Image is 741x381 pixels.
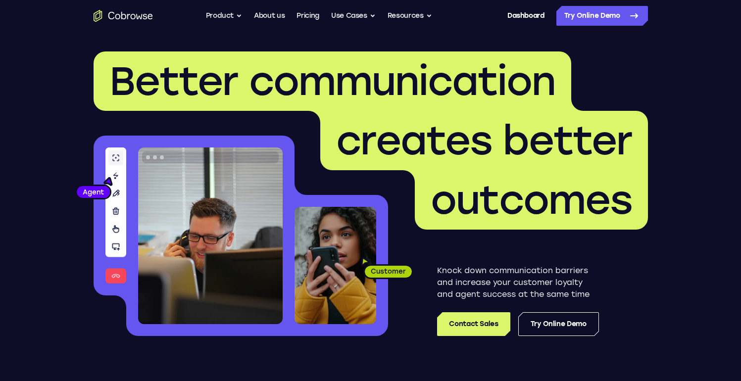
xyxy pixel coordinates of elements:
span: creates better [336,117,632,164]
button: Resources [388,6,432,26]
img: A customer holding their phone [295,207,376,324]
span: Better communication [109,57,555,105]
button: Product [206,6,243,26]
span: outcomes [431,176,632,224]
a: Try Online Demo [556,6,648,26]
a: Pricing [296,6,319,26]
a: Try Online Demo [518,312,599,336]
a: About us [254,6,285,26]
img: A customer support agent talking on the phone [138,147,283,324]
p: Knock down communication barriers and increase your customer loyalty and agent success at the sam... [437,265,599,300]
a: Go to the home page [94,10,153,22]
button: Use Cases [331,6,376,26]
a: Contact Sales [437,312,510,336]
a: Dashboard [507,6,544,26]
